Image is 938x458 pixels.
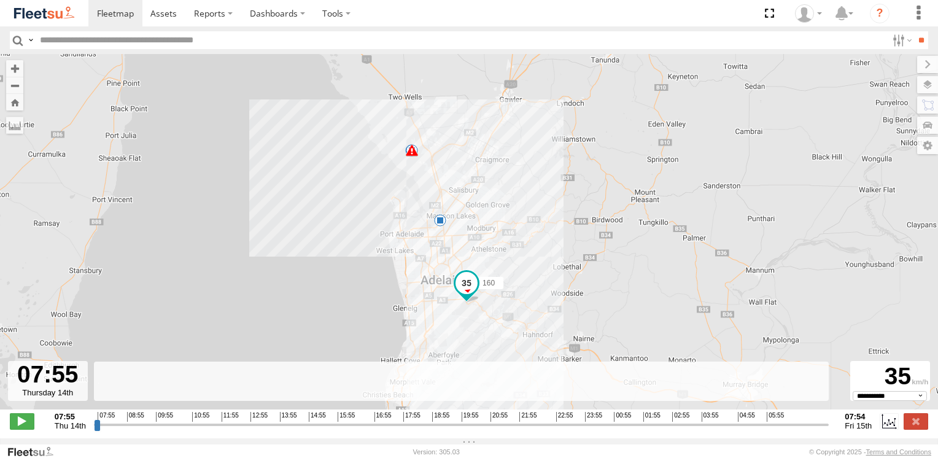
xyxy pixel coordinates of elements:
[98,412,115,422] span: 07:55
[12,5,76,21] img: fleetsu-logo-horizontal.svg
[309,412,326,422] span: 14:55
[809,448,931,456] div: © Copyright 2025 -
[222,412,239,422] span: 11:55
[845,412,872,421] strong: 07:54
[702,412,719,422] span: 03:55
[55,421,86,430] span: Thu 14th Aug 2025
[55,412,86,421] strong: 07:55
[403,412,421,422] span: 17:55
[791,4,826,23] div: Arb Quin
[614,412,631,422] span: 00:55
[374,412,392,422] span: 16:55
[519,412,537,422] span: 21:55
[6,117,23,134] label: Measure
[738,412,755,422] span: 04:55
[250,412,268,422] span: 12:55
[280,412,297,422] span: 13:55
[866,448,931,456] a: Terms and Conditions
[585,412,602,422] span: 23:55
[127,412,144,422] span: 08:55
[852,363,928,390] div: 35
[904,413,928,429] label: Close
[6,60,23,77] button: Zoom in
[156,412,173,422] span: 09:55
[672,412,689,422] span: 02:55
[767,412,784,422] span: 05:55
[888,31,914,49] label: Search Filter Options
[10,413,34,429] label: Play/Stop
[6,77,23,94] button: Zoom out
[483,279,495,287] span: 160
[413,448,460,456] div: Version: 305.03
[870,4,890,23] i: ?
[845,421,872,430] span: Fri 15th Aug 2025
[643,412,661,422] span: 01:55
[556,412,573,422] span: 22:55
[338,412,355,422] span: 15:55
[26,31,36,49] label: Search Query
[192,412,209,422] span: 10:55
[6,94,23,111] button: Zoom Home
[490,412,508,422] span: 20:55
[917,137,938,154] label: Map Settings
[432,412,449,422] span: 18:55
[462,412,479,422] span: 19:55
[7,446,63,458] a: Visit our Website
